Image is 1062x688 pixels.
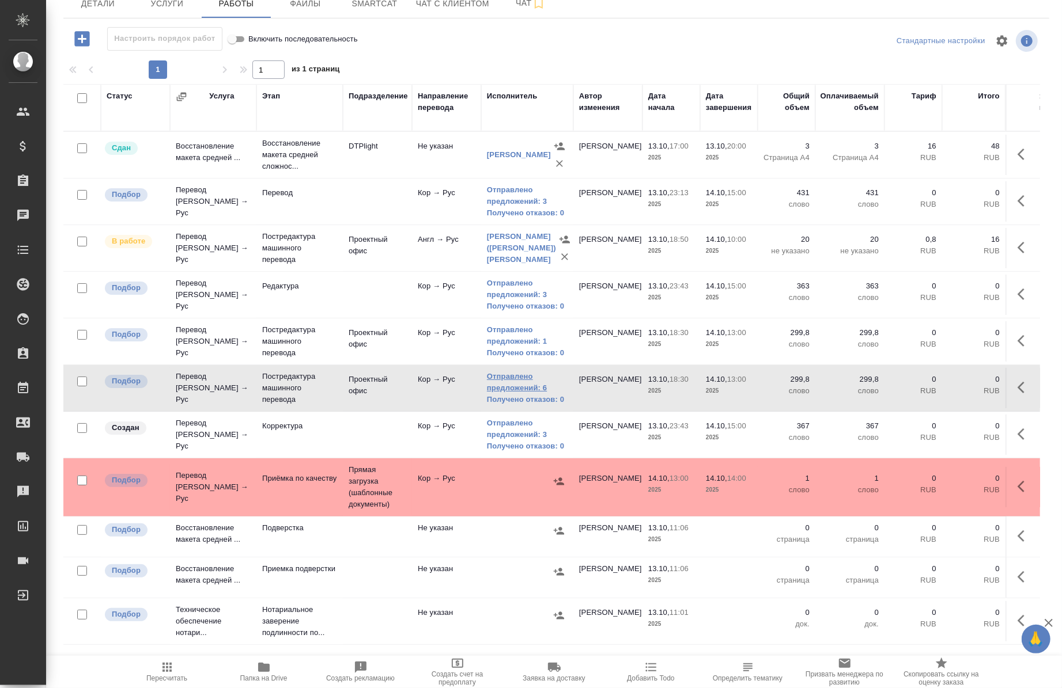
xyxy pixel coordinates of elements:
[104,522,164,538] div: Можно подбирать исполнителей
[112,235,145,247] p: В работе
[893,656,990,688] button: Скопировать ссылку на оценку заказа
[727,421,746,430] p: 15:00
[706,245,752,257] p: 2025
[648,188,670,197] p: 13.10,
[948,292,1000,303] p: RUB
[170,516,256,557] td: Восстановление макета средней ...
[821,199,879,210] p: слово
[550,522,568,539] button: Назначить
[727,474,746,482] p: 14:00
[112,329,141,340] p: Подбор
[573,228,643,268] td: [PERSON_NAME]
[821,339,879,350] p: слово
[890,140,936,152] p: 16
[727,375,746,383] p: 13:00
[146,674,187,682] span: Пересчитать
[487,394,568,405] a: Получено отказов: 0
[104,420,164,436] div: Заказ еще не согласован с клиентом, искать исполнителей рано
[670,564,689,573] p: 11:06
[412,467,481,507] td: Кор → Рус
[1011,563,1038,591] button: Здесь прячутся важные кнопки
[764,199,810,210] p: слово
[648,421,670,430] p: 13.10,
[66,27,98,51] button: Добавить работу
[104,327,164,343] div: Можно подбирать исполнителей
[713,674,783,682] span: Определить тематику
[821,292,879,303] p: слово
[764,618,810,630] p: док.
[551,138,568,155] button: Назначить
[248,33,358,45] span: Включить последовательность
[727,235,746,244] p: 10:00
[890,339,936,350] p: RUB
[1026,627,1046,651] span: 🙏
[821,607,879,618] p: 0
[670,188,689,197] p: 23:13
[550,607,568,624] button: Назначить
[1011,234,1038,261] button: Здесь прячутся важные кнопки
[487,232,556,264] a: [PERSON_NAME] ([PERSON_NAME]) [PERSON_NAME]
[764,327,810,339] p: 299,8
[573,181,643,222] td: [PERSON_NAME]
[948,327,1000,339] p: 0
[487,371,568,394] a: Отправлено предложений: 6
[764,522,810,534] p: 0
[670,282,689,290] p: 23:43
[727,328,746,337] p: 13:00
[821,473,879,484] p: 1
[890,327,936,339] p: 0
[706,142,727,150] p: 13.10,
[487,440,568,452] a: Получено отказов: 0
[409,656,506,688] button: Создать счет на предоплату
[764,187,810,199] p: 431
[890,534,936,545] p: RUB
[764,374,810,385] p: 299,8
[894,32,988,50] div: split button
[418,90,475,113] div: Направление перевода
[262,371,337,405] p: Постредактура машинного перевода
[112,189,141,200] p: Подбор
[948,234,1000,245] p: 16
[550,473,568,490] button: Назначить
[890,420,936,432] p: 0
[764,234,810,245] p: 20
[706,199,752,210] p: 2025
[262,231,337,265] p: Постредактура машинного перевода
[170,598,256,644] td: Техническое обеспечение нотари...
[706,375,727,383] p: 14.10,
[487,324,568,347] a: Отправлено предложений: 1
[648,564,670,573] p: 13.10,
[104,563,164,579] div: Можно подбирать исполнителей
[550,563,568,580] button: Назначить
[706,235,727,244] p: 14.10,
[821,280,879,292] p: 363
[487,207,568,219] a: Получено отказов: 0
[670,421,689,430] p: 23:43
[573,368,643,408] td: [PERSON_NAME]
[648,385,694,397] p: 2025
[170,365,256,411] td: Перевод [PERSON_NAME] → Рус
[412,135,481,175] td: Не указан
[487,347,568,359] a: Получено отказов: 0
[412,228,481,268] td: Англ → Рус
[948,432,1000,443] p: RUB
[890,280,936,292] p: 0
[573,601,643,641] td: [PERSON_NAME]
[104,607,164,622] div: Можно подбирать исполнителей
[292,62,340,79] span: из 1 страниц
[573,275,643,315] td: [PERSON_NAME]
[648,523,670,532] p: 13.10,
[170,464,256,510] td: Перевод [PERSON_NAME] → Рус
[487,150,551,159] a: [PERSON_NAME]
[764,292,810,303] p: слово
[262,138,337,172] p: Восстановление макета средней сложнос...
[821,618,879,630] p: док.
[706,328,727,337] p: 14.10,
[670,474,689,482] p: 13:00
[412,601,481,641] td: Не указан
[487,301,568,312] a: Получено отказов: 0
[821,374,879,385] p: 299,8
[700,656,796,688] button: Определить тематику
[706,432,752,443] p: 2025
[821,327,879,339] p: 299,8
